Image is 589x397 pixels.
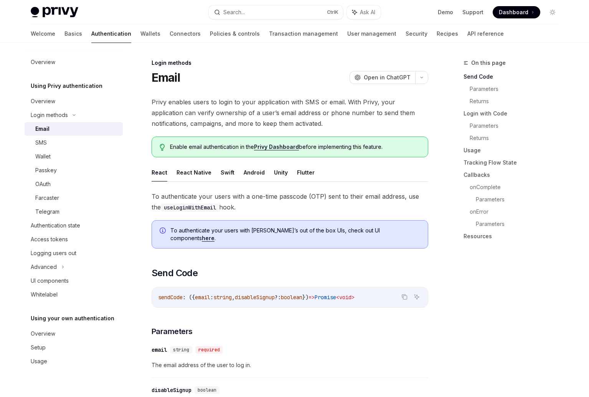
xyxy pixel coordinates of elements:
span: sendCode [158,294,183,301]
a: Basics [64,25,82,43]
div: Setup [31,343,46,352]
a: Send Code [464,71,565,83]
button: Swift [221,163,234,181]
div: Farcaster [35,193,59,203]
span: On this page [471,58,506,68]
a: Authentication [91,25,131,43]
a: Demo [438,8,453,16]
span: Privy enables users to login to your application with SMS or email. With Privy, your application ... [152,97,428,129]
button: Flutter [297,163,315,181]
button: Copy the contents from the code block [399,292,409,302]
span: Open in ChatGPT [364,74,411,81]
svg: Tip [160,144,165,151]
img: light logo [31,7,78,18]
a: Access tokens [25,232,123,246]
a: Privy Dashboard [254,143,299,150]
a: Overview [25,327,123,341]
a: Tracking Flow State [464,156,565,169]
div: Access tokens [31,235,68,244]
div: Telegram [35,207,59,216]
div: Email [35,124,49,133]
a: Overview [25,55,123,69]
a: Welcome [31,25,55,43]
span: email [195,294,210,301]
button: Ask AI [347,5,381,19]
svg: Info [160,227,167,235]
div: UI components [31,276,69,285]
a: Parameters [470,120,565,132]
a: Support [462,8,483,16]
div: Logging users out [31,249,76,258]
a: Overview [25,94,123,108]
span: boolean [198,387,216,393]
div: Login methods [152,59,428,67]
div: Advanced [31,262,57,272]
a: Connectors [170,25,201,43]
a: Whitelabel [25,288,123,301]
a: Login with Code [464,107,565,120]
a: API reference [467,25,504,43]
span: => [309,294,315,301]
a: Telegram [25,205,123,219]
span: To authenticate your users with a one-time passcode (OTP) sent to their email address, use the hook. [152,191,428,213]
div: Login methods [31,110,68,120]
a: Policies & controls [210,25,260,43]
span: : [210,294,213,301]
a: Transaction management [269,25,338,43]
span: : ({ [183,294,195,301]
div: Overview [31,97,55,106]
a: Resources [464,230,565,242]
div: Authentication state [31,221,80,230]
span: Promise [315,294,336,301]
a: onComplete [470,181,565,193]
button: Android [244,163,265,181]
button: Ask AI [412,292,422,302]
a: Wallets [140,25,160,43]
div: disableSignup [152,386,191,394]
button: Search...CtrlK [209,5,343,19]
a: Parameters [470,83,565,95]
span: Parameters [152,326,193,337]
a: Setup [25,341,123,354]
div: Whitelabel [31,290,58,299]
a: UI components [25,274,123,288]
span: Ask AI [360,8,375,16]
span: disableSignup [235,294,275,301]
a: Parameters [476,193,565,206]
a: SMS [25,136,123,150]
a: Returns [470,132,565,144]
button: Open in ChatGPT [350,71,415,84]
span: Enable email authentication in the before implementing this feature. [170,143,420,151]
span: The email address of the user to log in. [152,361,428,370]
span: ?: [275,294,281,301]
span: string [173,347,189,353]
a: Wallet [25,150,123,163]
div: Overview [31,329,55,338]
a: here [202,235,214,242]
span: Dashboard [499,8,528,16]
span: , [232,294,235,301]
a: Security [406,25,427,43]
code: useLoginWithEmail [161,203,219,212]
button: React [152,163,167,181]
div: Passkey [35,166,57,175]
a: Dashboard [493,6,540,18]
button: Unity [274,163,288,181]
a: OAuth [25,177,123,191]
a: Usage [25,354,123,368]
div: Overview [31,58,55,67]
a: Usage [464,144,565,156]
div: Wallet [35,152,51,161]
a: Returns [470,95,565,107]
a: onError [470,206,565,218]
a: Recipes [437,25,458,43]
div: OAuth [35,180,51,189]
span: string [213,294,232,301]
a: Passkey [25,163,123,177]
div: Usage [31,357,47,366]
span: Ctrl K [327,9,338,15]
a: Farcaster [25,191,123,205]
span: To authenticate your users with [PERSON_NAME]’s out of the box UIs, check out UI components . [170,227,420,242]
span: }) [302,294,309,301]
h5: Using your own authentication [31,314,114,323]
